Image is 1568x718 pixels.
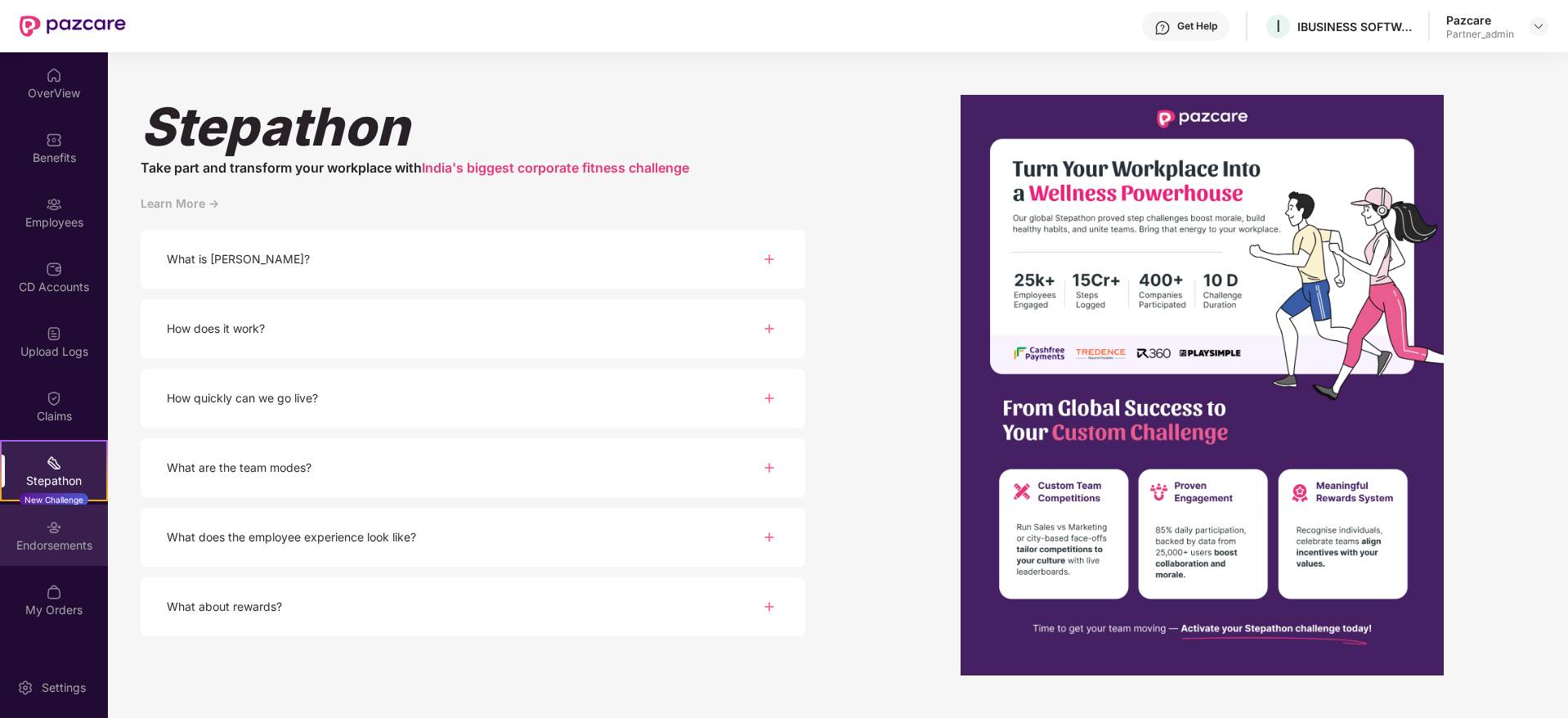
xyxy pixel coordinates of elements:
[20,493,88,506] div: New Challenge
[759,597,779,617] img: svg+xml;base64,PHN2ZyBpZD0iUGx1cy0zMngzMiIgeG1sbnM9Imh0dHA6Ly93d3cudzMub3JnLzIwMDAvc3ZnIiB3aWR0aD...
[1276,16,1280,36] span: I
[2,473,106,489] div: Stepathon
[759,319,779,339] img: svg+xml;base64,PHN2ZyBpZD0iUGx1cy0zMngzMiIgeG1sbnM9Imh0dHA6Ly93d3cudzMub3JnLzIwMDAvc3ZnIiB3aWR0aD...
[167,250,310,268] div: What is [PERSON_NAME]?
[1297,19,1412,34] div: IBUSINESS SOFTWARE PRIVATE LIMITED
[141,194,805,230] div: Learn More ->
[20,16,126,37] img: New Pazcare Logo
[1446,28,1514,41] div: Partner_admin
[46,132,62,148] img: svg+xml;base64,PHN2ZyBpZD0iQmVuZWZpdHMiIHhtbG5zPSJodHRwOi8vd3d3LnczLm9yZy8yMDAwL3N2ZyIgd2lkdGg9Ij...
[46,325,62,342] img: svg+xml;base64,PHN2ZyBpZD0iVXBsb2FkX0xvZ3MiIGRhdGEtbmFtZT0iVXBsb2FkIExvZ3MiIHhtbG5zPSJodHRwOi8vd3...
[422,159,689,176] span: India's biggest corporate fitness challenge
[167,320,265,338] div: How does it work?
[141,95,805,158] div: Stepathon
[167,459,311,477] div: What are the team modes?
[167,528,416,546] div: What does the employee experience look like?
[17,680,34,696] img: svg+xml;base64,PHN2ZyBpZD0iU2V0dGluZy0yMHgyMCIgeG1sbnM9Imh0dHA6Ly93d3cudzMub3JnLzIwMDAvc3ZnIiB3aW...
[759,388,779,408] img: svg+xml;base64,PHN2ZyBpZD0iUGx1cy0zMngzMiIgeG1sbnM9Imh0dHA6Ly93d3cudzMub3JnLzIwMDAvc3ZnIiB3aWR0aD...
[46,67,62,83] img: svg+xml;base64,PHN2ZyBpZD0iSG9tZSIgeG1sbnM9Imh0dHA6Ly93d3cudzMub3JnLzIwMDAvc3ZnIiB3aWR0aD0iMjAiIG...
[759,527,779,547] img: svg+xml;base64,PHN2ZyBpZD0iUGx1cy0zMngzMiIgeG1sbnM9Imh0dHA6Ly93d3cudzMub3JnLzIwMDAvc3ZnIiB3aWR0aD...
[1532,20,1545,33] img: svg+xml;base64,PHN2ZyBpZD0iRHJvcGRvd24tMzJ4MzIiIHhtbG5zPSJodHRwOi8vd3d3LnczLm9yZy8yMDAwL3N2ZyIgd2...
[46,390,62,406] img: svg+xml;base64,PHN2ZyBpZD0iQ2xhaW0iIHhtbG5zPSJodHRwOi8vd3d3LnczLm9yZy8yMDAwL3N2ZyIgd2lkdGg9IjIwIi...
[46,455,62,471] img: svg+xml;base64,PHN2ZyB4bWxucz0iaHR0cDovL3d3dy53My5vcmcvMjAwMC9zdmciIHdpZHRoPSIyMSIgaGVpZ2h0PSIyMC...
[759,249,779,269] img: svg+xml;base64,PHN2ZyBpZD0iUGx1cy0zMngzMiIgeG1sbnM9Imh0dHA6Ly93d3cudzMub3JnLzIwMDAvc3ZnIiB3aWR0aD...
[37,680,91,696] div: Settings
[46,261,62,277] img: svg+xml;base64,PHN2ZyBpZD0iQ0RfQWNjb3VudHMiIGRhdGEtbmFtZT0iQ0QgQWNjb3VudHMiIHhtbG5zPSJodHRwOi8vd3...
[141,158,805,177] div: Take part and transform your workplace with
[46,584,62,600] img: svg+xml;base64,PHN2ZyBpZD0iTXlfT3JkZXJzIiBkYXRhLW5hbWU9Ik15IE9yZGVycyIgeG1sbnM9Imh0dHA6Ly93d3cudz...
[759,458,779,478] img: svg+xml;base64,PHN2ZyBpZD0iUGx1cy0zMngzMiIgeG1sbnM9Imh0dHA6Ly93d3cudzMub3JnLzIwMDAvc3ZnIiB3aWR0aD...
[46,196,62,213] img: svg+xml;base64,PHN2ZyBpZD0iRW1wbG95ZWVzIiB4bWxucz0iaHR0cDovL3d3dy53My5vcmcvMjAwMC9zdmciIHdpZHRoPS...
[167,598,282,616] div: What about rewards?
[1177,20,1217,33] div: Get Help
[167,389,318,407] div: How quickly can we go live?
[1154,20,1171,36] img: svg+xml;base64,PHN2ZyBpZD0iSGVscC0zMngzMiIgeG1sbnM9Imh0dHA6Ly93d3cudzMub3JnLzIwMDAvc3ZnIiB3aWR0aD...
[46,519,62,536] img: svg+xml;base64,PHN2ZyBpZD0iRW5kb3JzZW1lbnRzIiB4bWxucz0iaHR0cDovL3d3dy53My5vcmcvMjAwMC9zdmciIHdpZH...
[1446,12,1514,28] div: Pazcare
